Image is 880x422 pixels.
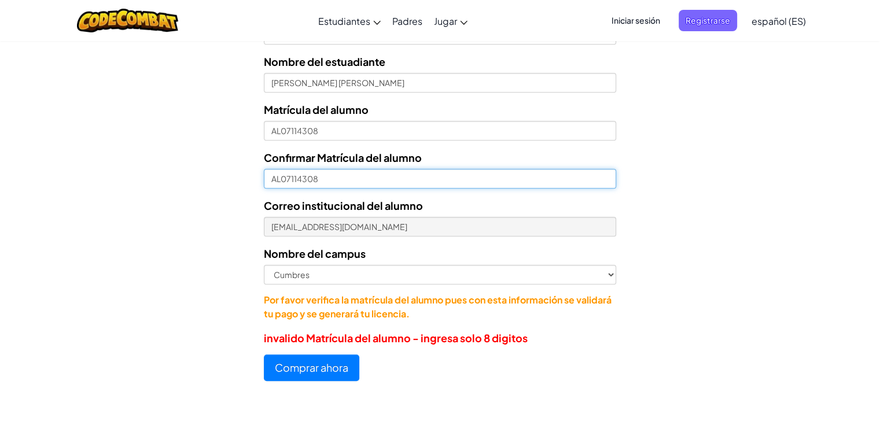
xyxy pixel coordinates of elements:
[752,15,806,27] span: español (ES)
[77,9,178,32] img: CodeCombat logo
[264,245,366,262] label: Nombre del campus
[264,149,422,166] label: Confirmar Matrícula del alumno
[312,5,386,36] a: Estudiantes
[679,10,737,31] button: Registrarse
[264,330,616,346] p: invalido Matrícula del alumno - ingresa solo 8 digitos
[264,101,369,118] label: Matrícula del alumno
[264,53,385,70] label: Nombre del estuadiante
[264,293,616,321] p: Por favor verifica la matrícula del alumno pues con esta información se validará tu pago y se gen...
[318,15,370,27] span: Estudiantes
[386,5,428,36] a: Padres
[605,10,667,31] button: Iniciar sesión
[264,354,359,381] button: Comprar ahora
[428,5,473,36] a: Jugar
[264,197,423,214] label: Correo institucional del alumno
[434,15,457,27] span: Jugar
[746,5,812,36] a: español (ES)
